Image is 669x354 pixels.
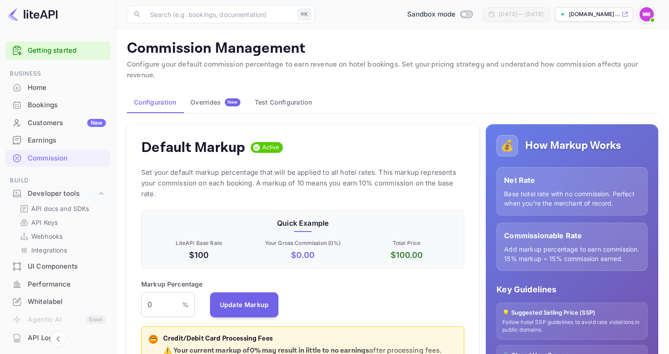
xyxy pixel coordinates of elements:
p: Add markup percentage to earn commission. 15% markup = 15% commission earned. [504,244,640,263]
p: $ 100.00 [357,249,457,261]
div: Webhooks [16,230,107,243]
p: Net Rate [504,175,640,185]
a: Webhooks [20,232,103,241]
span: Business [5,69,110,79]
p: 💡 Suggested Selling Price (SSP) [502,308,642,317]
p: $ 0.00 [252,249,353,261]
div: Developer tools [28,189,97,199]
a: Commission [5,150,110,166]
p: Your Gross Commission ( 0 %) [252,239,353,247]
input: 0 [141,292,182,317]
p: Integrations [31,245,67,255]
p: Configure your default commission percentage to earn revenue on hotel bookings. Set your pricing ... [127,59,658,81]
p: Total Price [357,239,457,247]
p: Commissionable Rate [504,230,640,241]
button: Test Configuration [248,92,319,113]
div: Bookings [5,97,110,114]
a: Getting started [28,46,106,56]
p: Key Guidelines [496,283,648,295]
a: Bookings [5,97,110,113]
input: Search (e.g. bookings, documentation) [145,5,294,23]
a: Home [5,79,110,96]
div: Commission [5,150,110,167]
p: Follow hotel SSP guidelines to avoid rate violations in public domains. [502,319,642,334]
p: Base hotel rate with no commission. Perfect when you're the merchant of record. [504,189,640,208]
h5: How Markup Works [525,139,621,153]
div: Commission [28,153,106,164]
p: Webhooks [31,232,63,241]
p: API docs and SDKs [31,204,89,213]
div: [DATE] — [DATE] [499,10,543,18]
div: Earnings [5,132,110,149]
p: Credit/Debit Card Processing Fees [163,334,457,344]
p: Set your default markup percentage that will be applied to all hotel rates. This markup represent... [141,167,464,199]
div: Getting started [5,42,110,60]
a: Integrations [20,245,103,255]
div: Performance [5,276,110,293]
span: Sandbox mode [407,9,456,20]
a: Performance [5,276,110,292]
p: Markup Percentage [141,279,203,289]
div: UI Components [5,258,110,275]
div: Customers [28,118,106,128]
div: Performance [28,279,106,290]
span: New [225,99,240,105]
div: New [87,119,106,127]
p: % [182,300,189,309]
span: Active [259,143,283,152]
p: Quick Example [149,218,457,228]
button: Configuration [127,92,183,113]
button: Collapse navigation [50,331,66,347]
a: API Keys [20,218,103,227]
a: API docs and SDKs [20,204,103,213]
div: API Logs [28,333,106,343]
p: 💰 [501,138,514,154]
div: API Keys [16,216,107,229]
div: Overrides [190,98,240,106]
p: LiteAPI Base Rate [149,239,249,247]
button: Update Markup [210,292,279,317]
div: Developer tools [5,186,110,202]
span: Build [5,176,110,185]
div: UI Components [28,261,106,272]
p: Commission Management [127,40,658,58]
p: API Keys [31,218,58,227]
p: [DOMAIN_NAME]... [569,10,620,18]
a: Earnings [5,132,110,148]
a: CustomersNew [5,114,110,131]
div: Whitelabel [28,297,106,307]
img: LiteAPI logo [7,7,58,21]
a: API Logs [5,329,110,346]
div: Bookings [28,100,106,110]
div: ⌘K [298,8,311,20]
p: $100 [149,249,249,261]
p: 💳 [150,335,156,343]
div: API Logs [5,329,110,347]
div: CustomersNew [5,114,110,132]
div: Home [28,83,106,93]
div: API docs and SDKs [16,202,107,215]
div: Integrations [16,244,107,257]
div: Earnings [28,135,106,146]
a: UI Components [5,258,110,274]
img: Mehdi Baitach [640,7,654,21]
h4: Default Markup [141,139,245,156]
a: Whitelabel [5,293,110,310]
div: Switch to Production mode [404,9,476,20]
